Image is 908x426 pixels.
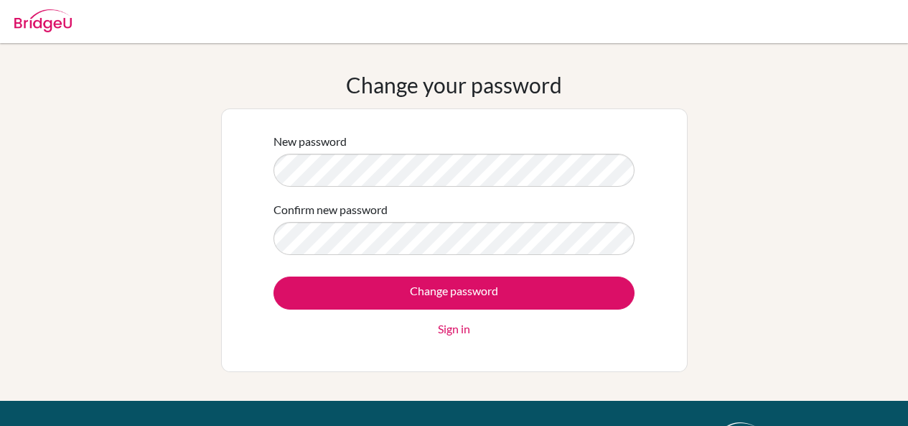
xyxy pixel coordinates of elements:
[346,72,562,98] h1: Change your password
[438,320,470,338] a: Sign in
[273,133,347,150] label: New password
[14,9,72,32] img: Bridge-U
[273,277,635,310] input: Change password
[273,201,388,218] label: Confirm new password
